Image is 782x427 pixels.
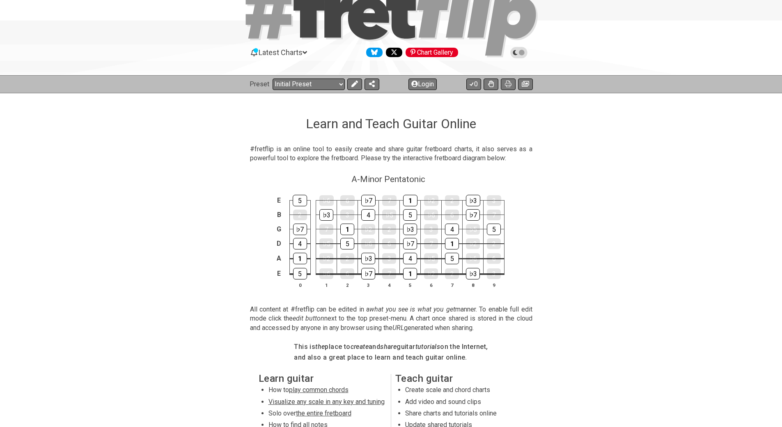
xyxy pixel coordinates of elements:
[487,210,501,220] div: 7
[415,343,440,351] em: tutorials
[306,116,476,132] h1: Learn and Teach Guitar Online
[268,409,385,420] li: Solo over
[361,253,375,264] div: ♭3
[319,195,334,206] div: ♭6
[445,253,459,264] div: 5
[319,238,333,249] div: ♭5
[268,398,385,406] span: Visualize any scale in any key and tuning
[347,78,362,90] button: Edit Preset
[424,210,438,220] div: ♭6
[319,268,333,279] div: ♭6
[274,236,284,251] td: D
[293,268,307,279] div: 5
[424,238,438,249] div: 7
[403,268,417,279] div: 1
[484,78,498,90] button: Toggle Dexterity for all fretkits
[315,343,325,351] em: the
[445,224,459,235] div: 4
[463,281,484,290] th: 8
[382,210,396,220] div: ♭5
[361,238,375,249] div: ♭6
[514,49,524,56] span: Toggle light / dark theme
[337,281,358,290] th: 2
[382,253,396,264] div: 3
[487,268,501,279] div: 3
[361,209,375,221] div: 4
[289,386,349,394] span: play common chords
[466,78,481,90] button: 0
[466,224,480,235] div: ♭5
[400,281,421,290] th: 5
[442,281,463,290] th: 7
[421,281,442,290] th: 6
[274,251,284,266] td: A
[395,374,524,383] h2: Teach guitar
[403,209,417,221] div: 5
[250,145,532,163] p: #fretflip is an online tool to easily create and share guitar fretboard charts, it also serves as...
[403,224,417,235] div: ♭3
[294,353,488,362] h4: and also a great place to learn and teach guitar online.
[340,253,354,264] div: 2
[340,268,354,279] div: 6
[424,253,438,264] div: ♭5
[403,195,417,206] div: 1
[250,80,269,88] span: Preset
[466,195,480,206] div: ♭3
[466,253,480,264] div: ♭6
[403,253,417,264] div: 4
[363,48,383,57] a: Follow #fretflip at Bluesky
[424,195,438,206] div: ♭2
[293,210,307,220] div: 2
[518,78,533,90] button: Create image
[408,78,437,90] button: Login
[392,324,404,332] em: URL
[361,224,375,235] div: ♭2
[259,374,387,383] h2: Learn guitar
[293,238,307,249] div: 4
[259,48,303,57] span: Latest Charts
[361,195,376,206] div: ♭7
[403,238,417,249] div: ♭7
[296,409,351,417] span: the entire fretboard
[351,174,425,184] span: A - Minor Pentatonic
[380,343,397,351] em: share
[424,268,438,279] div: ♭2
[268,385,385,397] li: How to
[293,195,307,206] div: 5
[487,238,501,249] div: 2
[402,48,458,57] a: #fretflip at Pinterest
[487,253,501,264] div: 6
[250,305,532,332] p: All content at #fretflip can be edited in a manner. To enable full edit mode click the next to th...
[274,222,284,236] td: G
[316,281,337,290] th: 1
[382,268,396,279] div: 7
[273,78,345,90] select: Preset
[466,268,480,279] div: ♭3
[382,195,397,206] div: 7
[487,195,501,206] div: 3
[466,209,480,221] div: ♭7
[365,78,379,90] button: Share Preset
[358,281,379,290] th: 3
[484,281,505,290] th: 9
[405,385,522,397] li: Create scale and chord charts
[294,342,488,351] h4: This is place to and guitar on the Internet,
[340,195,355,206] div: 6
[340,224,354,235] div: 1
[369,305,455,313] em: what you see is what you get
[340,210,354,220] div: 3
[424,224,438,235] div: 3
[487,224,501,235] div: 5
[319,224,333,235] div: 7
[445,195,459,206] div: 2
[406,48,458,57] div: Chart Gallery
[382,238,396,249] div: 6
[445,268,459,279] div: 2
[361,268,375,279] div: ♭7
[379,281,400,290] th: 4
[445,238,459,249] div: 1
[293,253,307,264] div: 1
[405,409,522,420] li: Share charts and tutorials online
[351,343,369,351] em: create
[274,266,284,282] td: E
